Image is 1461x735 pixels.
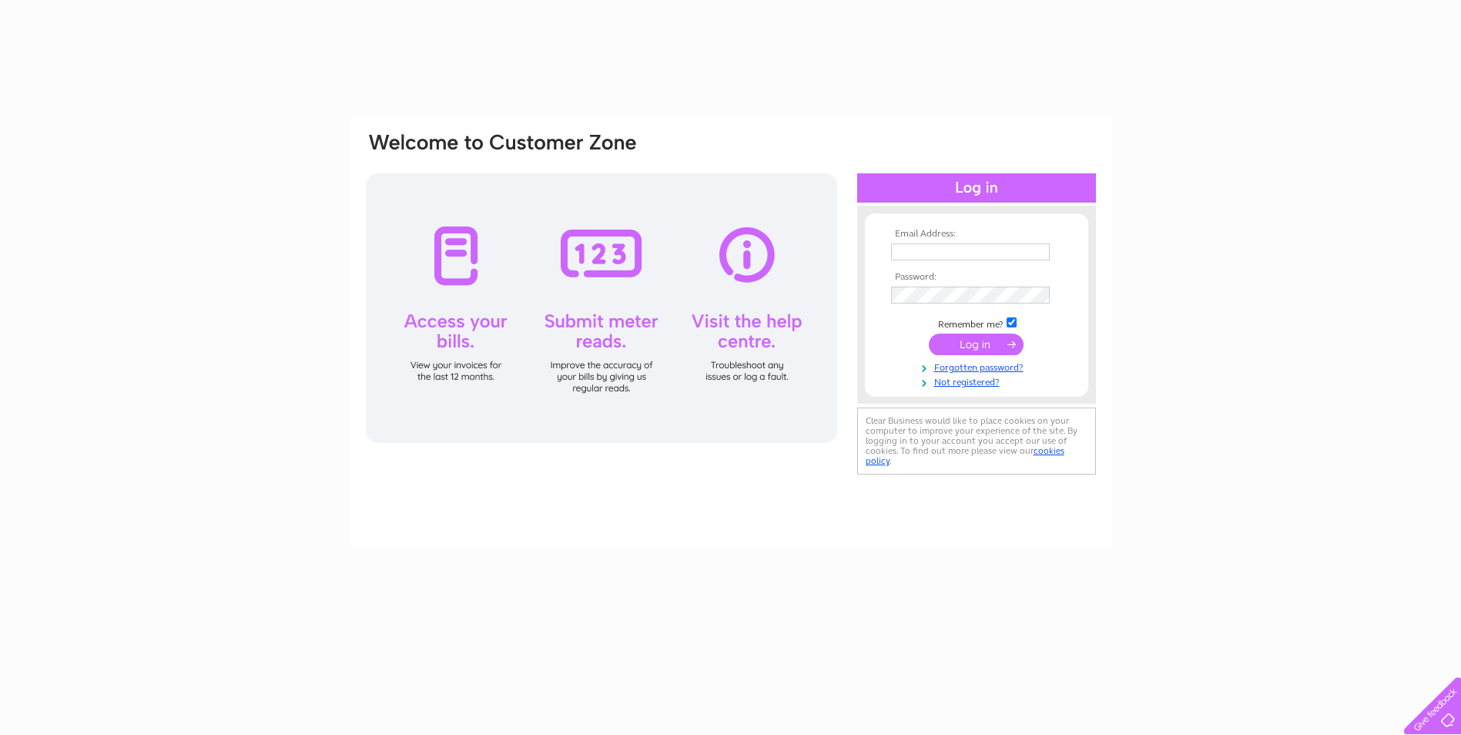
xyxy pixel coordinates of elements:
[887,315,1066,331] td: Remember me?
[857,408,1096,475] div: Clear Business would like to place cookies on your computer to improve your experience of the sit...
[891,359,1066,374] a: Forgotten password?
[866,445,1064,466] a: cookies policy
[929,334,1024,355] input: Submit
[887,272,1066,283] th: Password:
[891,374,1066,388] a: Not registered?
[887,229,1066,240] th: Email Address:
